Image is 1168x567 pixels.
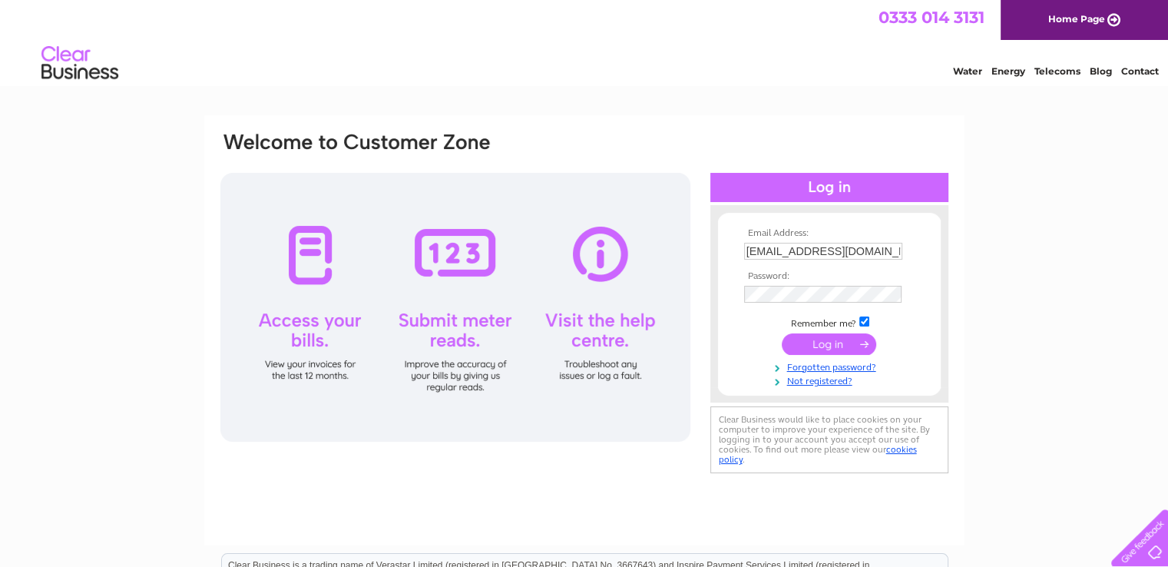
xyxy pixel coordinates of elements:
a: Blog [1090,65,1112,77]
div: Clear Business is a trading name of Verastar Limited (registered in [GEOGRAPHIC_DATA] No. 3667643... [222,8,948,75]
a: Forgotten password? [744,359,918,373]
th: Password: [740,271,918,282]
a: cookies policy [719,444,917,465]
div: Clear Business would like to place cookies on your computer to improve your experience of the sit... [710,406,948,473]
a: Telecoms [1034,65,1080,77]
a: 0333 014 3131 [878,8,984,27]
td: Remember me? [740,314,918,330]
img: logo.png [41,40,119,87]
th: Email Address: [740,228,918,239]
a: Water [953,65,982,77]
a: Not registered? [744,373,918,387]
a: Energy [991,65,1025,77]
input: Submit [782,333,876,355]
a: Contact [1121,65,1159,77]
